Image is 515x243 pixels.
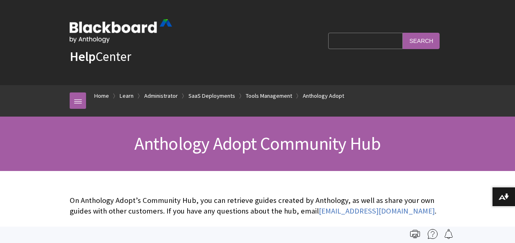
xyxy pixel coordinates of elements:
img: Print [410,229,420,239]
a: Tools Management [246,91,292,101]
img: Follow this page [444,229,454,239]
a: [EMAIL_ADDRESS][DOMAIN_NAME] [319,206,435,216]
input: Search [403,33,440,49]
a: Anthology Adopt [303,91,344,101]
span: Anthology Adopt Community Hub [134,132,381,155]
p: On Anthology Adopt’s Community Hub, you can retrieve guides created by Anthology, as well as shar... [70,195,445,216]
img: More help [428,229,438,239]
a: Learn [120,91,134,101]
a: SaaS Deployments [188,91,235,101]
img: Blackboard by Anthology [70,19,172,43]
a: HelpCenter [70,48,131,65]
p: On this page, learn more about: [70,224,445,235]
strong: Help [70,48,95,65]
a: Home [94,91,109,101]
a: Administrator [144,91,178,101]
